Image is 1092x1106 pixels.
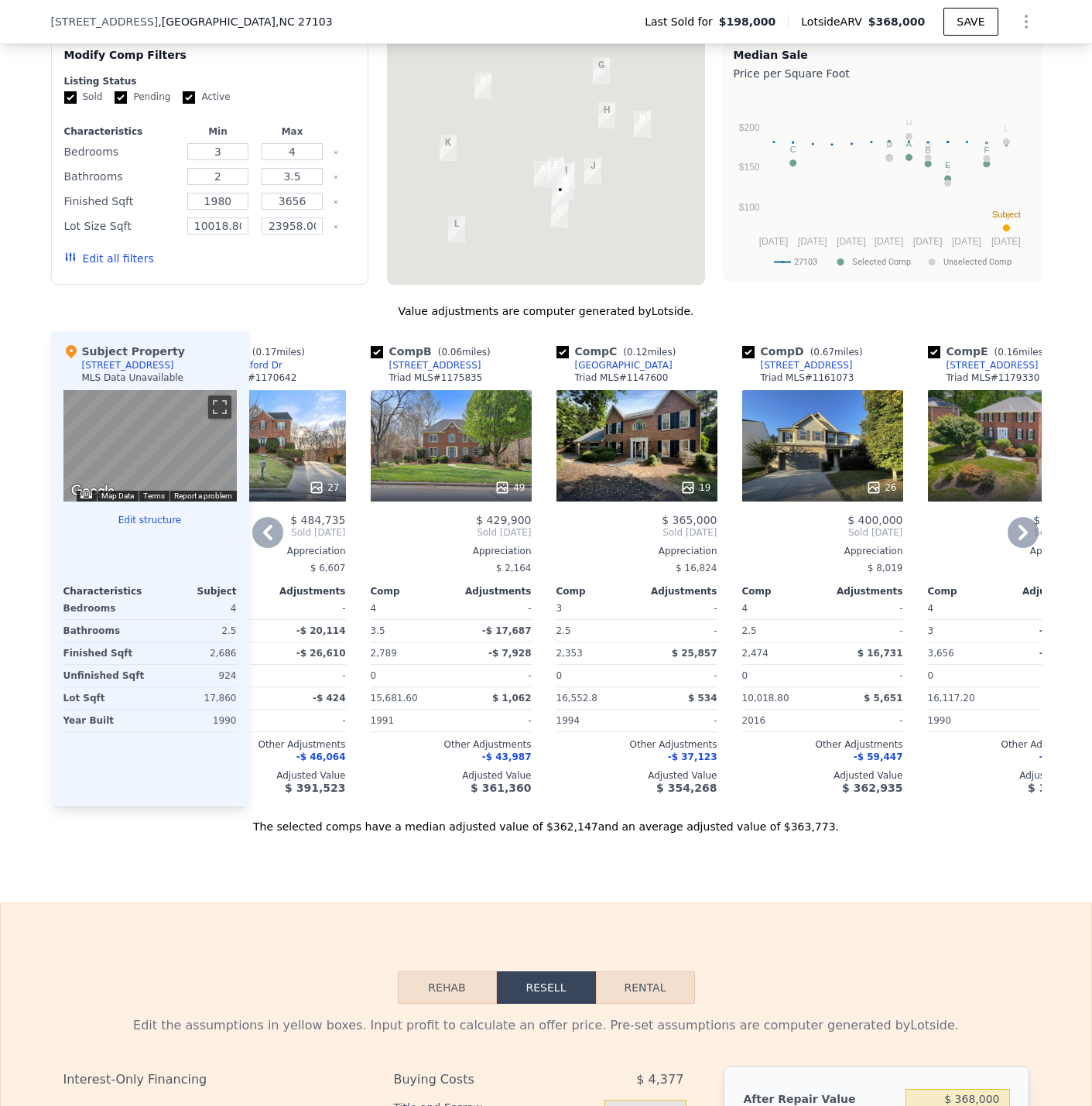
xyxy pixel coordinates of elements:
button: Clear [333,174,339,180]
span: 0 [556,670,563,681]
div: - [640,598,717,619]
div: 17,860 [153,687,237,709]
span: 2,353 [556,648,583,659]
text: $200 [738,122,759,133]
div: [GEOGRAPHIC_DATA] [575,359,673,372]
div: Comp [742,585,823,598]
span: $ 1,062 [492,693,531,704]
div: Appreciation [371,545,532,557]
div: Bedrooms [64,141,178,163]
div: Adjustments [265,585,346,598]
span: $ 6,607 [310,563,346,574]
span: [STREET_ADDRESS] [51,14,159,29]
div: 3 [928,620,1005,642]
div: Max [258,125,327,138]
div: - [454,598,532,619]
span: $ 4,377 [636,1066,683,1094]
input: Active [183,91,195,104]
div: Buying Costs [393,1066,566,1094]
div: - [640,710,717,731]
div: 2016 [742,710,820,731]
div: Lot Size Sqft [64,215,178,237]
div: 26 [866,480,896,495]
span: 2,474 [742,648,769,659]
div: MLS Data Unavailable [82,372,184,384]
text: I [985,140,988,149]
div: Adjusted Value [556,769,717,782]
button: Edit all filters [64,251,154,266]
button: Clear [333,149,339,156]
div: Adjusted Value [928,769,1089,782]
span: $ 534 [688,693,717,704]
div: [STREET_ADDRESS] [947,359,1039,372]
span: -$ 424 [313,693,346,704]
div: Adjustments [1008,585,1089,598]
div: Finished Sqft [63,642,147,664]
span: -$ 59,447 [854,752,903,762]
div: [STREET_ADDRESS] [389,359,481,372]
div: 2895 Farmbrook Rd [598,102,615,128]
span: Sold [DATE] [371,526,532,539]
div: - [269,598,346,619]
button: Resell [497,971,596,1004]
span: -$ 17,687 [482,625,532,636]
text: [DATE] [758,236,788,247]
div: Unfinished Sqft [63,665,147,687]
div: Bathrooms [63,620,147,642]
div: Appreciation [556,545,717,557]
span: $ 361,360 [471,782,531,794]
div: 2.5 [742,620,820,642]
div: Subject [150,585,237,598]
span: $ 362,935 [842,782,902,794]
div: Appreciation [928,545,1089,557]
span: Last Sold for [645,14,719,29]
label: Pending [115,91,170,104]
div: 3845 Crestwell Cove Ct [634,111,651,137]
div: - [1012,598,1089,619]
div: Price per Square Foot [734,63,1032,84]
div: 4 [153,598,237,619]
span: $ 346,560 [1028,782,1088,794]
button: SAVE [943,8,998,36]
text: B [925,146,930,155]
div: [STREET_ADDRESS] [761,359,853,372]
div: Finished Sqft [64,190,178,212]
div: Other Adjustments [742,738,903,751]
span: 4 [928,603,934,614]
div: 421 Hollinswood Ave [558,163,575,189]
text: $100 [738,202,759,213]
div: - [826,620,903,642]
div: 2901 Bridgeport Dr [593,57,610,84]
span: $ 400,000 [847,514,902,526]
span: $ 365,000 [662,514,717,526]
div: Triad MLS # 1147600 [575,372,669,384]
span: -$ 53,950 [1039,752,1089,762]
div: Lot Sqft [63,687,147,709]
span: $ 484,735 [290,514,345,526]
button: Edit structure [63,514,237,526]
div: - [454,665,532,687]
span: , NC 27103 [276,15,333,28]
span: -$ 85,328 [1039,648,1089,659]
span: 0.17 [256,347,277,358]
button: Keyboard shortcuts [80,491,91,498]
div: Bedrooms [63,598,147,619]
div: 1105 Jonestown Rd [474,73,491,99]
text: J [945,165,950,174]
div: The selected comps have a median adjusted value of $362,147 and an average adjusted value of $363... [51,806,1042,834]
span: $ 16,731 [858,648,903,659]
div: Comp C [556,344,683,359]
div: 1165 Lazyboy Ln [440,135,457,161]
div: 2.5 [556,620,634,642]
span: 0 [928,670,934,681]
div: - [826,710,903,731]
div: Comp E [928,344,1053,359]
span: Sold [DATE] [928,526,1089,539]
span: -$ 26,610 [296,648,346,659]
div: Adjustments [823,585,903,598]
span: ( miles) [617,347,682,358]
span: $368,000 [868,15,926,28]
text: $150 [738,162,759,173]
button: Map Data [101,491,134,502]
span: 3 [556,603,563,614]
